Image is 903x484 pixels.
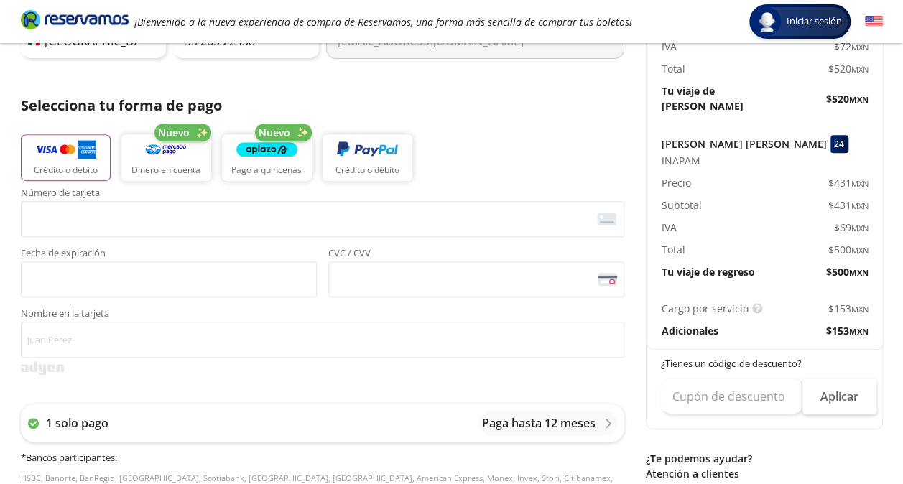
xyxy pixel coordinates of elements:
[21,248,317,261] span: Fecha de expiración
[851,245,869,256] small: MXN
[646,466,883,481] p: Atención a clientes
[828,61,869,76] span: $ 520
[865,13,883,31] button: English
[231,164,302,177] p: Pago a quincenas
[21,95,624,116] p: Selecciona tu forma de pago
[849,267,869,278] small: MXN
[131,164,200,177] p: Dinero en cuenta
[21,451,624,465] h6: * Bancos participantes :
[27,266,310,293] iframe: Iframe de la fecha de caducidad de la tarjeta asegurada
[21,134,111,181] button: Crédito o débito
[328,248,624,261] span: CVC / CVV
[662,136,827,152] p: [PERSON_NAME] [PERSON_NAME]
[662,323,718,338] p: Adicionales
[21,361,64,375] img: svg+xml;base64,PD94bWwgdmVyc2lvbj0iMS4wIiBlbmNvZGluZz0iVVRGLTgiPz4KPHN2ZyB3aWR0aD0iMzk2cHgiIGhlaW...
[222,134,312,181] button: Pago a quincenas
[662,197,702,213] p: Subtotal
[646,451,883,466] p: ¿Te podemos ayudar?
[662,83,765,113] p: Tu viaje de [PERSON_NAME]
[662,264,755,279] p: Tu viaje de regreso
[851,64,869,75] small: MXN
[21,9,129,34] a: Brand Logo
[851,42,869,52] small: MXN
[828,242,869,257] span: $ 500
[662,175,691,190] p: Precio
[21,188,624,201] span: Número de tarjeta
[597,213,616,225] img: card
[851,200,869,211] small: MXN
[830,135,848,153] div: 24
[828,197,869,213] span: $ 431
[21,9,129,30] i: Brand Logo
[335,266,618,293] iframe: Iframe del código de seguridad de la tarjeta asegurada
[46,414,108,432] p: 1 solo pago
[335,164,399,177] p: Crédito o débito
[662,39,677,54] p: IVA
[826,91,869,106] span: $ 520
[851,304,869,315] small: MXN
[34,164,98,177] p: Crédito o débito
[482,414,596,432] p: Paga hasta 12 meses
[323,134,412,181] button: Crédito o débito
[662,61,685,76] p: Total
[851,223,869,233] small: MXN
[834,39,869,54] span: $ 72
[820,401,889,470] iframe: Messagebird Livechat Widget
[158,125,190,140] span: Nuevo
[802,378,876,414] button: Aplicar
[27,205,618,233] iframe: Iframe del número de tarjeta asegurada
[662,242,685,257] p: Total
[21,322,624,358] input: Nombre en la tarjeta
[662,301,749,316] p: Cargo por servicio
[781,14,848,29] span: Iniciar sesión
[21,309,624,322] span: Nombre en la tarjeta
[834,220,869,235] span: $ 69
[828,301,869,316] span: $ 153
[828,175,869,190] span: $ 431
[134,15,632,29] em: ¡Bienvenido a la nueva experiencia de compra de Reservamos, una forma más sencilla de comprar tus...
[662,153,700,168] span: INAPAM
[661,357,869,371] p: ¿Tienes un código de descuento?
[849,94,869,105] small: MXN
[121,134,211,181] button: Dinero en cuenta
[259,125,290,140] span: Nuevo
[826,323,869,338] span: $ 153
[661,378,802,414] input: Cupón de descuento
[849,326,869,337] small: MXN
[826,264,869,279] span: $ 500
[851,178,869,189] small: MXN
[662,220,677,235] p: IVA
